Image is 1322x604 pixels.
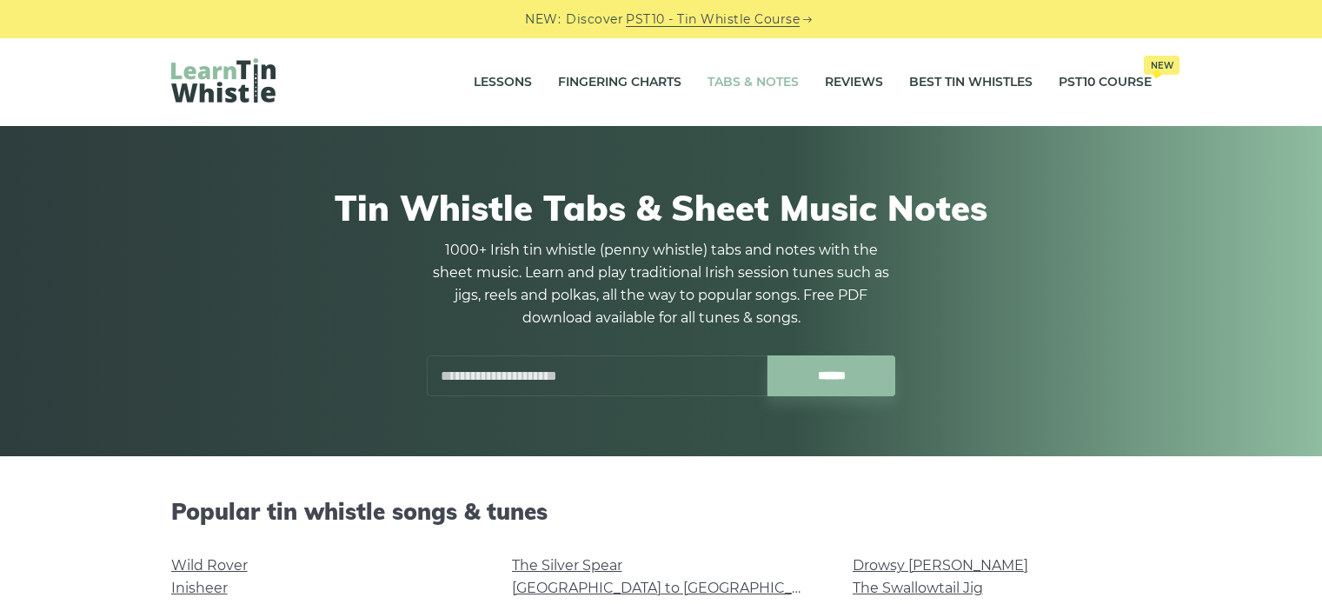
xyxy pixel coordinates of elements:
[474,61,532,104] a: Lessons
[512,557,622,574] a: The Silver Spear
[1059,61,1152,104] a: PST10 CourseNew
[825,61,883,104] a: Reviews
[853,580,983,596] a: The Swallowtail Jig
[427,239,896,329] p: 1000+ Irish tin whistle (penny whistle) tabs and notes with the sheet music. Learn and play tradi...
[853,557,1028,574] a: Drowsy [PERSON_NAME]
[1144,56,1179,75] span: New
[171,557,248,574] a: Wild Rover
[708,61,799,104] a: Tabs & Notes
[909,61,1033,104] a: Best Tin Whistles
[171,580,228,596] a: Inisheer
[512,580,833,596] a: [GEOGRAPHIC_DATA] to [GEOGRAPHIC_DATA]
[171,498,1152,525] h2: Popular tin whistle songs & tunes
[558,61,681,104] a: Fingering Charts
[171,58,276,103] img: LearnTinWhistle.com
[171,187,1152,229] h1: Tin Whistle Tabs & Sheet Music Notes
